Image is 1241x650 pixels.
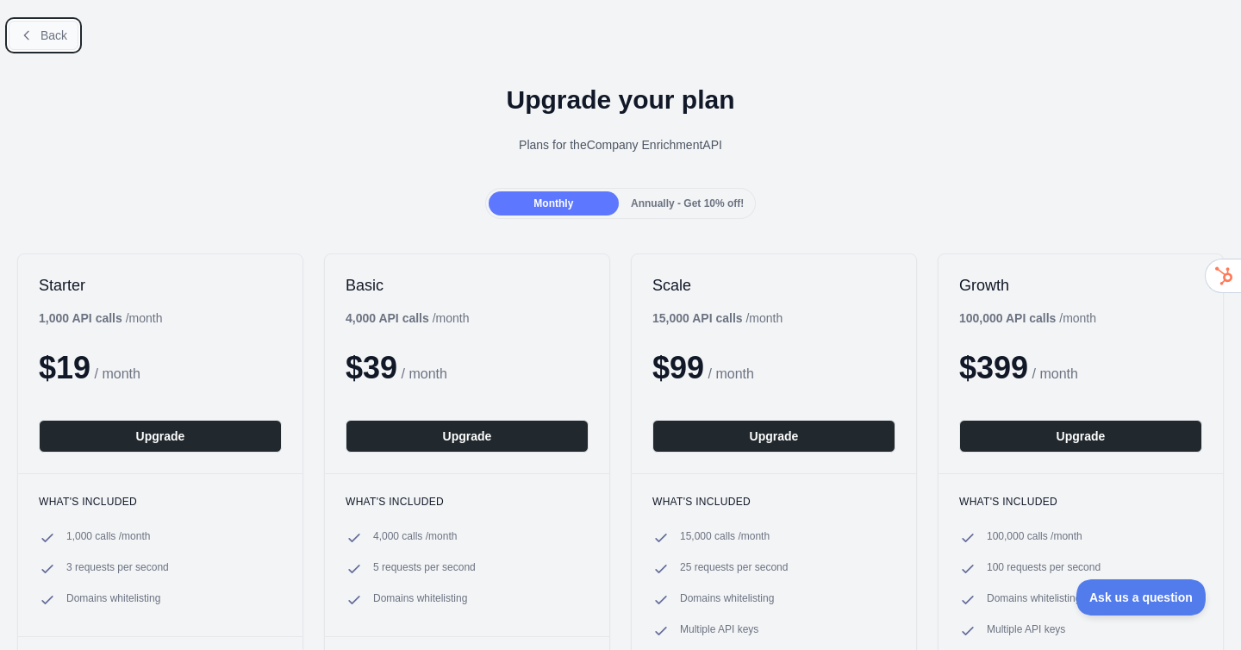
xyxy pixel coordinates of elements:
span: $ 99 [652,350,704,385]
div: / month [959,309,1096,327]
div: / month [346,309,469,327]
div: / month [652,309,783,327]
span: $ 399 [959,350,1028,385]
iframe: Toggle Customer Support [1076,579,1207,616]
b: 15,000 API calls [652,311,743,325]
h2: Growth [959,275,1202,296]
h2: Scale [652,275,895,296]
h2: Basic [346,275,589,296]
b: 100,000 API calls [959,311,1056,325]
